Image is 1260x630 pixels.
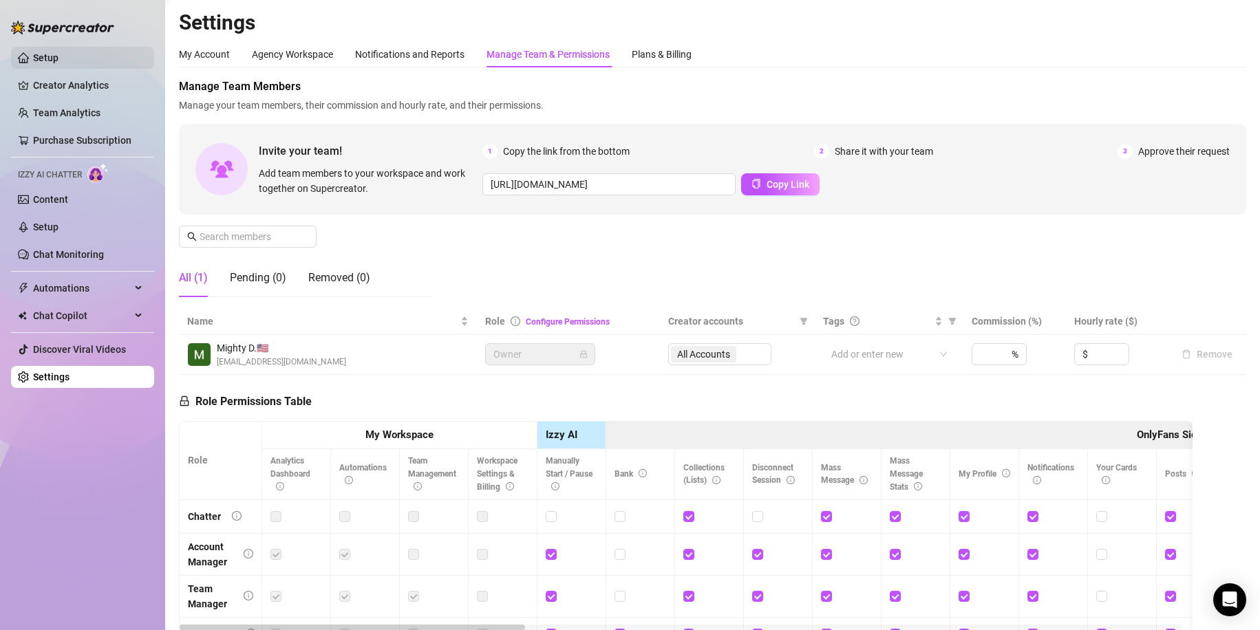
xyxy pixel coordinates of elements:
[33,344,126,355] a: Discover Viral Videos
[179,393,312,410] h5: Role Permissions Table
[511,316,520,326] span: info-circle
[1102,476,1110,484] span: info-circle
[230,270,286,286] div: Pending (0)
[503,144,630,159] span: Copy the link from the bottom
[482,144,498,159] span: 1
[948,317,957,325] span: filter
[188,509,221,524] div: Chatter
[179,47,230,62] div: My Account
[485,316,505,327] span: Role
[823,314,844,329] span: Tags
[890,456,923,492] span: Mass Message Stats
[751,179,761,188] span: copy
[668,314,794,329] span: Creator accounts
[712,476,720,484] span: info-circle
[18,311,27,321] img: Chat Copilot
[1137,428,1230,441] strong: OnlyFans Side Menu
[821,463,868,486] span: Mass Message
[11,21,114,34] img: logo-BBDzfeDw.svg
[632,47,692,62] div: Plans & Billing
[33,249,104,260] a: Chat Monitoring
[963,308,1065,335] th: Commission (%)
[1138,144,1230,159] span: Approve their request
[188,343,211,366] img: Mighty Dee
[639,469,647,477] span: info-circle
[579,350,588,358] span: lock
[1176,346,1238,362] button: Remove
[477,456,517,492] span: Workspace Settings & Billing
[741,173,820,195] button: Copy Link
[1033,476,1041,484] span: info-circle
[179,98,1246,113] span: Manage your team members, their commission and hourly rate, and their permissions.
[835,144,933,159] span: Share it with your team
[615,469,647,479] span: Bank
[850,316,859,326] span: question-circle
[179,270,208,286] div: All (1)
[1192,469,1200,477] span: info-circle
[339,463,387,486] span: Automations
[33,135,131,146] a: Purchase Subscription
[1165,469,1200,479] span: Posts
[252,47,333,62] div: Agency Workspace
[946,311,959,332] span: filter
[526,317,610,327] a: Configure Permissions
[179,78,1246,95] span: Manage Team Members
[1118,144,1133,159] span: 3
[18,283,29,294] span: thunderbolt
[493,344,587,365] span: Owner
[33,371,70,382] a: Settings
[408,456,456,492] span: Team Management
[33,52,58,63] a: Setup
[487,47,610,62] div: Manage Team & Permissions
[1096,463,1137,486] span: Your Cards
[355,47,465,62] div: Notifications and Reports
[259,166,477,196] span: Add team members to your workspace and work together on Supercreator.
[506,482,514,490] span: info-circle
[217,356,346,369] span: [EMAIL_ADDRESS][DOMAIN_NAME]
[414,482,422,490] span: info-circle
[33,107,100,118] a: Team Analytics
[18,169,82,182] span: Izzy AI Chatter
[232,511,242,521] span: info-circle
[33,221,58,232] a: Setup
[87,163,109,183] img: AI Chatter
[787,476,795,484] span: info-circle
[270,456,310,492] span: Analytics Dashboard
[188,539,233,569] div: Account Manager
[551,482,559,490] span: info-circle
[1066,308,1168,335] th: Hourly rate ($)
[244,591,253,600] span: info-circle
[345,476,353,484] span: info-circle
[33,194,68,205] a: Content
[217,340,346,356] span: Mighty D. 🇺🇸
[959,469,1010,479] span: My Profile
[180,422,262,500] th: Role
[797,311,811,332] span: filter
[800,317,808,325] span: filter
[179,395,190,406] span: lock
[814,144,829,159] span: 2
[276,482,284,490] span: info-circle
[259,142,482,160] span: Invite your team!
[187,232,197,241] span: search
[859,476,868,484] span: info-circle
[365,428,434,441] strong: My Workspace
[767,179,809,190] span: Copy Link
[179,10,1246,36] h2: Settings
[187,314,458,329] span: Name
[752,463,795,486] span: Disconnect Session
[33,305,131,327] span: Chat Copilot
[546,428,577,441] strong: Izzy AI
[1027,463,1074,486] span: Notifications
[546,456,592,492] span: Manually Start / Pause
[188,581,233,611] div: Team Manager
[179,308,477,335] th: Name
[1002,469,1010,477] span: info-circle
[33,277,131,299] span: Automations
[308,270,370,286] div: Removed (0)
[1213,583,1246,616] div: Open Intercom Messenger
[244,549,253,558] span: info-circle
[683,463,725,486] span: Collections (Lists)
[200,229,297,244] input: Search members
[914,482,922,490] span: info-circle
